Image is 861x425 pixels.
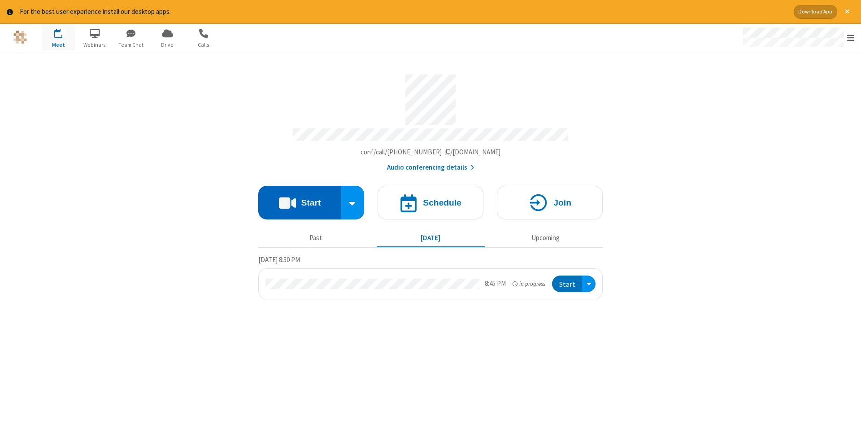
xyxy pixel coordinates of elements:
[794,5,837,19] button: Download App
[491,230,600,247] button: Upcoming
[258,254,603,299] section: Today's Meetings
[552,276,582,292] button: Start
[42,41,75,49] span: Meet
[387,162,474,173] button: Audio conferencing details
[258,186,341,219] button: Start
[361,147,501,158] button: Copy my meeting room linkCopy my meeting room link
[361,148,501,156] span: Copy my meeting room link
[258,255,300,264] span: [DATE] 8:50 PM
[262,230,370,247] button: Past
[840,5,854,19] button: Close alert
[20,7,787,17] div: For the best user experience install our desktop apps.
[377,230,485,247] button: [DATE]
[735,24,861,51] div: Open menu
[553,198,571,207] h4: Join
[582,276,596,292] div: Open menu
[3,24,37,51] button: Logo
[187,41,221,49] span: Calls
[13,31,27,44] img: QA Selenium DO NOT DELETE OR CHANGE
[258,68,603,172] section: Account details
[114,41,148,49] span: Team Chat
[151,41,184,49] span: Drive
[497,186,603,219] button: Join
[513,280,545,288] em: in progress
[61,29,66,35] div: 1
[78,41,112,49] span: Webinars
[301,198,321,207] h4: Start
[485,279,506,289] div: 8:45 PM
[423,198,461,207] h4: Schedule
[378,186,483,219] button: Schedule
[341,186,365,219] div: Start conference options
